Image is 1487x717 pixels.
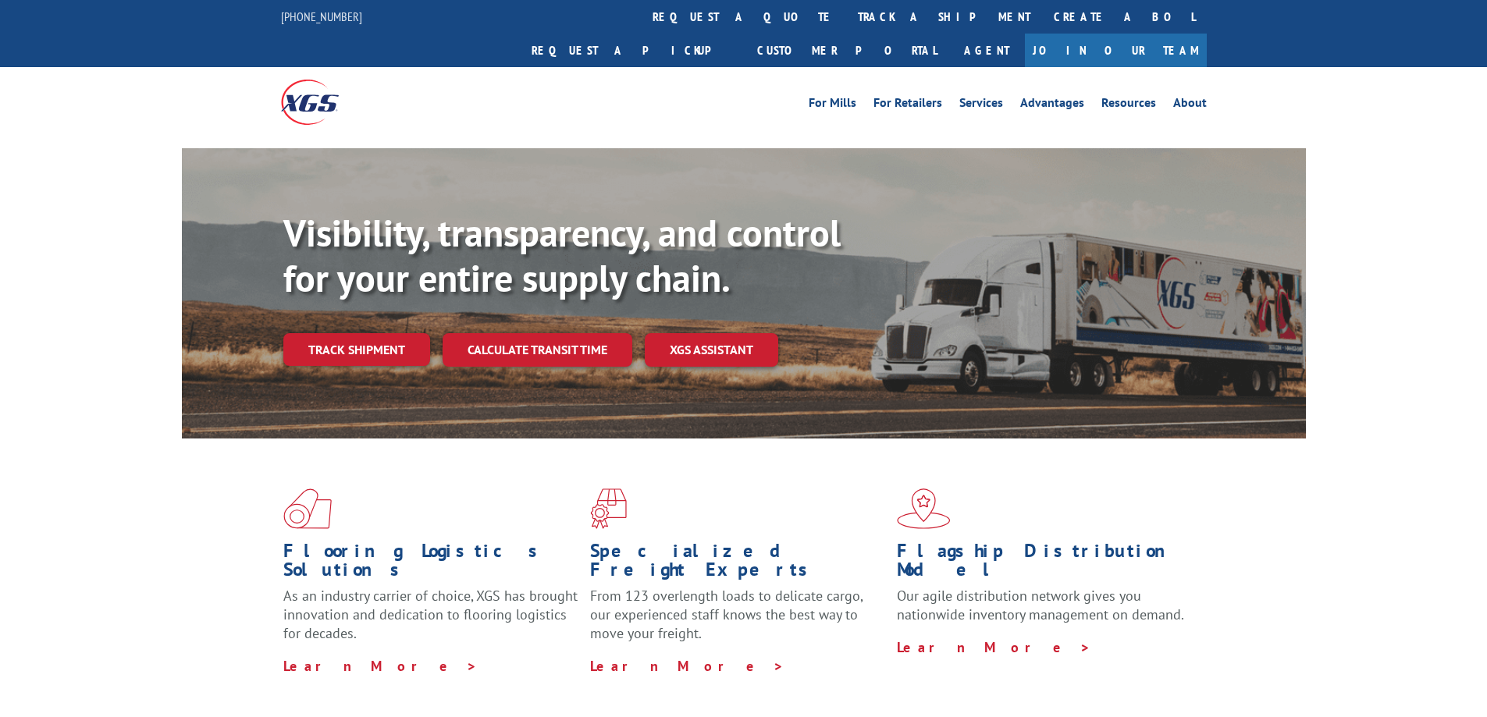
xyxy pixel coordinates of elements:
span: Our agile distribution network gives you nationwide inventory management on demand. [897,587,1184,623]
img: xgs-icon-flagship-distribution-model-red [897,488,951,529]
span: As an industry carrier of choice, XGS has brought innovation and dedication to flooring logistics... [283,587,578,642]
a: Learn More > [590,657,784,675]
a: Resources [1101,97,1156,114]
a: For Mills [809,97,856,114]
b: Visibility, transparency, and control for your entire supply chain. [283,208,841,302]
a: Join Our Team [1025,34,1207,67]
a: For Retailers [873,97,942,114]
h1: Flagship Distribution Model [897,541,1192,587]
a: Agent [948,34,1025,67]
img: xgs-icon-total-supply-chain-intelligence-red [283,488,332,529]
img: xgs-icon-focused-on-flooring-red [590,488,627,529]
a: Calculate transit time [443,333,632,367]
a: XGS ASSISTANT [645,333,778,367]
a: Request a pickup [520,34,745,67]
a: Learn More > [897,638,1091,656]
p: From 123 overlength loads to delicate cargo, our experienced staff knows the best way to move you... [590,587,885,656]
a: [PHONE_NUMBER] [281,9,362,24]
a: Services [959,97,1003,114]
a: Customer Portal [745,34,948,67]
h1: Specialized Freight Experts [590,541,885,587]
a: Learn More > [283,657,478,675]
a: About [1173,97,1207,114]
a: Advantages [1020,97,1084,114]
a: Track shipment [283,333,430,366]
h1: Flooring Logistics Solutions [283,541,578,587]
